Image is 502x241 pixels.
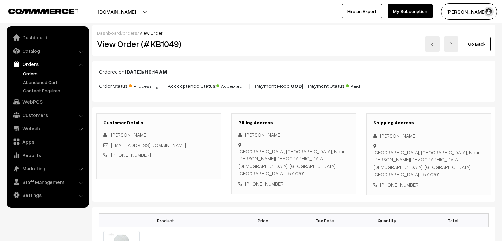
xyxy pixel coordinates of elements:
[8,96,87,108] a: WebPOS
[21,87,87,94] a: Contact Enquires
[8,45,87,57] a: Catalog
[99,81,489,90] p: Order Status: | Accceptance Status: | Payment Mode: | Payment Status:
[8,136,87,148] a: Apps
[8,109,87,121] a: Customers
[129,81,162,89] span: Processing
[99,68,489,76] p: Ordered on at
[342,4,382,18] a: Hire an Expert
[111,132,148,138] span: [PERSON_NAME]
[291,83,302,89] b: COD
[356,214,418,227] th: Quantity
[8,9,78,14] img: COMMMERCE
[103,120,215,126] h3: Customer Details
[346,81,379,89] span: Paid
[8,162,87,174] a: Marketing
[216,81,249,89] span: Accepted
[238,180,350,188] div: [PHONE_NUMBER]
[463,37,491,51] a: Go Back
[373,132,485,140] div: [PERSON_NAME]
[125,68,142,75] b: [DATE]
[441,3,497,20] button: [PERSON_NAME]…
[99,214,232,227] th: Product
[75,3,159,20] button: [DOMAIN_NAME]
[97,39,222,49] h2: View Order (# KB1049)
[8,7,66,15] a: COMMMERCE
[8,176,87,188] a: Staff Management
[373,120,485,126] h3: Shipping Address
[97,30,121,36] a: Dashboard
[373,149,485,178] div: [GEOGRAPHIC_DATA], [GEOGRAPHIC_DATA], Near [PERSON_NAME][DEMOGRAPHIC_DATA] [DEMOGRAPHIC_DATA], [G...
[238,148,350,177] div: [GEOGRAPHIC_DATA], [GEOGRAPHIC_DATA], Near [PERSON_NAME][DEMOGRAPHIC_DATA] [DEMOGRAPHIC_DATA], [G...
[8,189,87,201] a: Settings
[21,79,87,86] a: Abandoned Cart
[8,122,87,134] a: Website
[418,214,489,227] th: Total
[97,29,491,36] div: / /
[8,58,87,70] a: Orders
[430,42,434,46] img: left-arrow.png
[139,30,163,36] span: View Order
[232,214,294,227] th: Price
[8,31,87,43] a: Dashboard
[111,152,151,158] a: [PHONE_NUMBER]
[238,120,350,126] h3: Billing Address
[484,7,494,17] img: user
[388,4,433,18] a: My Subscription
[238,131,350,139] div: [PERSON_NAME]
[449,42,453,46] img: right-arrow.png
[123,30,137,36] a: orders
[146,68,167,75] b: 10:14 AM
[8,149,87,161] a: Reports
[373,181,485,189] div: [PHONE_NUMBER]
[21,70,87,77] a: Orders
[294,214,356,227] th: Tax Rate
[111,142,186,148] a: [EMAIL_ADDRESS][DOMAIN_NAME]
